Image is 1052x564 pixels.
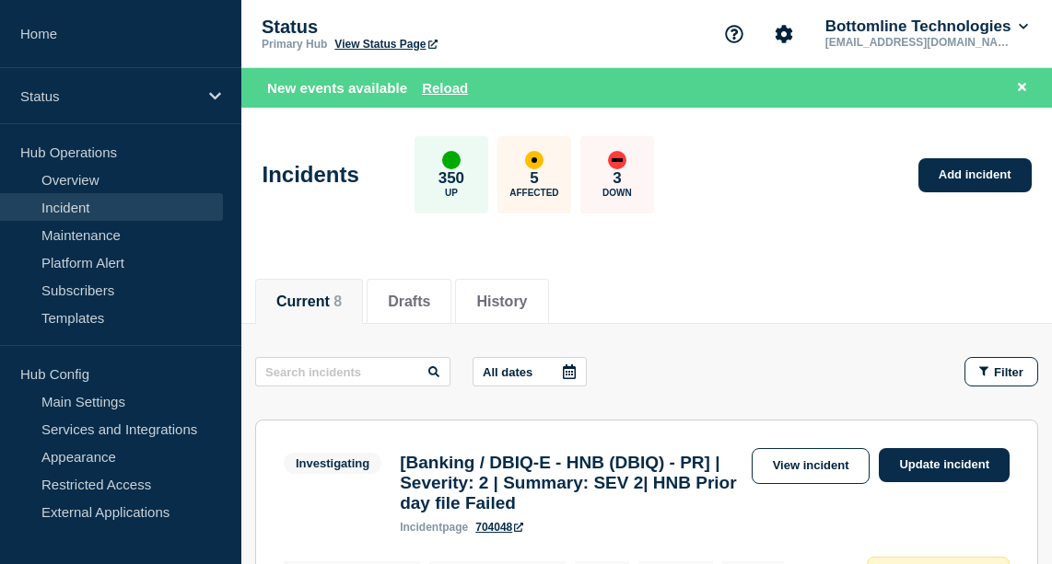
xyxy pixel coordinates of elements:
span: incident [400,521,442,534]
p: 350 [438,169,464,188]
span: New events available [267,80,407,96]
a: View incident [752,448,871,484]
button: Bottomline Technologies [822,17,1032,36]
button: Filter [964,357,1038,386]
button: Account settings [765,15,803,53]
input: Search incidents [255,357,450,386]
h3: [Banking / DBIQ-E - HNB (DBIQ) - PR] | Severity: 2 | Summary: SEV 2| HNB Prior day file Failed [400,453,742,513]
a: Add incident [918,158,1032,192]
p: Down [602,188,632,198]
button: Reload [422,80,468,96]
p: [EMAIL_ADDRESS][DOMAIN_NAME] [822,36,1013,49]
a: View Status Page [334,38,437,51]
p: Affected [509,188,558,198]
p: 3 [613,169,621,188]
p: Status [20,88,197,104]
p: Status [262,17,630,38]
p: page [400,521,468,534]
p: Up [445,188,458,198]
p: All dates [483,365,532,379]
span: 8 [333,294,342,309]
div: affected [525,151,544,169]
button: Current 8 [276,294,342,310]
p: 5 [530,169,538,188]
h1: Incidents [263,162,359,188]
div: up [442,151,461,169]
span: Filter [994,365,1023,379]
button: Drafts [388,294,430,310]
button: Support [715,15,754,53]
div: down [608,151,626,169]
a: Update incident [879,448,1010,482]
button: History [476,294,527,310]
span: Investigating [284,453,381,474]
a: 704048 [475,521,523,534]
p: Primary Hub [262,38,327,51]
button: All dates [473,357,587,386]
